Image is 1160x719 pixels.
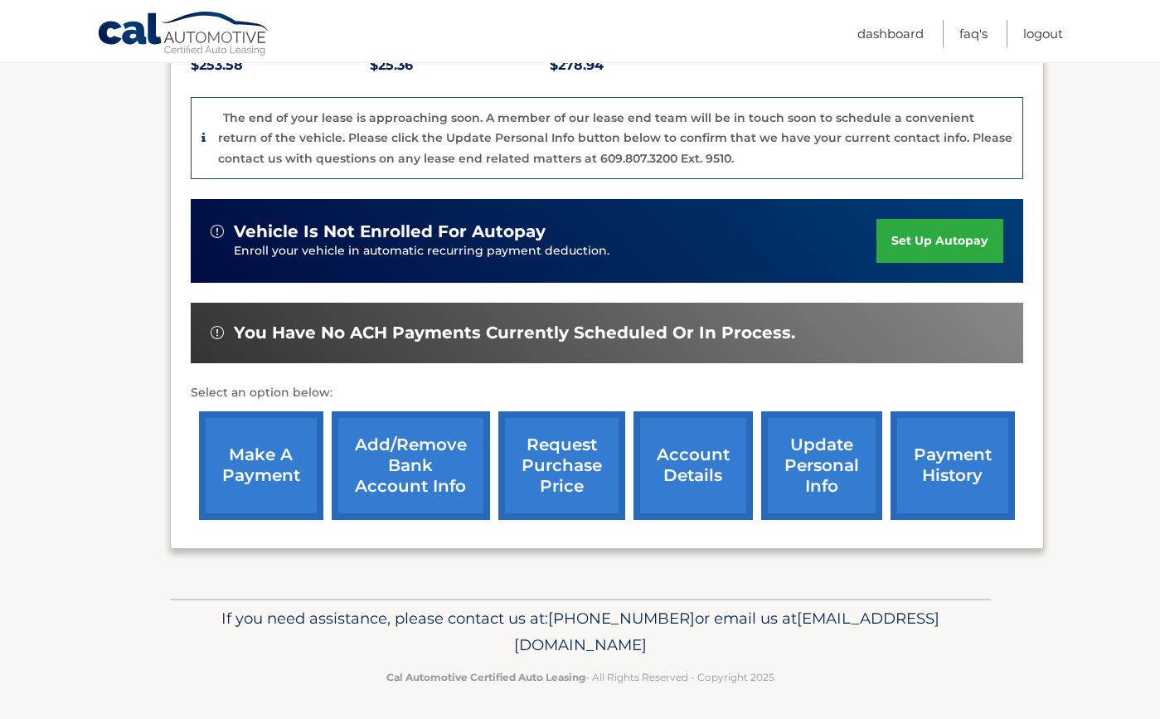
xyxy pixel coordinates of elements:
[191,383,1023,403] p: Select an option below:
[891,411,1015,520] a: payment history
[959,20,988,47] a: FAQ's
[234,221,546,242] span: vehicle is not enrolled for autopay
[97,11,271,59] a: Cal Automotive
[761,411,882,520] a: update personal info
[199,411,323,520] a: make a payment
[234,242,877,260] p: Enroll your vehicle in automatic recurring payment deduction.
[633,411,753,520] a: account details
[332,411,490,520] a: Add/Remove bank account info
[181,668,980,686] p: - All Rights Reserved - Copyright 2025
[218,110,1012,166] p: The end of your lease is approaching soon. A member of our lease end team will be in touch soon t...
[181,605,980,658] p: If you need assistance, please contact us at: or email us at
[550,54,730,77] p: $278.94
[498,411,625,520] a: request purchase price
[370,54,550,77] p: $25.36
[876,219,1002,263] a: set up autopay
[857,20,924,47] a: Dashboard
[1023,20,1063,47] a: Logout
[548,609,695,628] span: [PHONE_NUMBER]
[234,323,795,343] span: You have no ACH payments currently scheduled or in process.
[386,671,585,683] strong: Cal Automotive Certified Auto Leasing
[211,326,224,339] img: alert-white.svg
[191,54,371,77] p: $253.58
[211,225,224,238] img: alert-white.svg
